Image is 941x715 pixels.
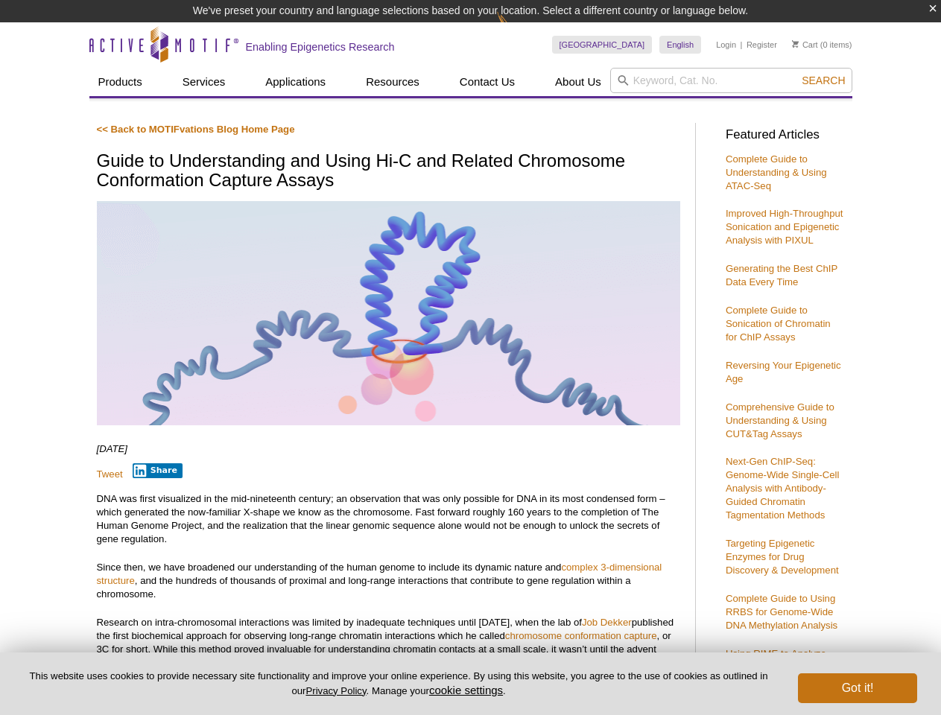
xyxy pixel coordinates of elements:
[726,305,831,343] a: Complete Guide to Sonication of Chromatin for ChIP Assays
[133,463,183,478] button: Share
[798,673,917,703] button: Got it!
[802,74,845,86] span: Search
[726,263,837,287] a: Generating the Best ChIP Data Every Time
[97,468,123,480] a: Tweet
[451,68,524,96] a: Contact Us
[97,561,680,601] p: Since then, we have broadened our understanding of the human genome to include its dynamic nature...
[792,39,818,50] a: Cart
[97,492,680,546] p: DNA was first visualized in the mid-nineteenth century; an observation that was only possible for...
[97,151,680,192] h1: Guide to Understanding and Using Hi-C and Related Chromosome Conformation Capture Assays
[546,68,610,96] a: About Us
[726,208,843,246] a: Improved High-Throughput Sonication and Epigenetic Analysis with PIXUL
[726,593,837,631] a: Complete Guide to Using RRBS for Genome-Wide DNA Methylation Analysis
[24,670,773,698] p: This website uses cookies to provide necessary site functionality and improve your online experie...
[97,201,680,425] img: Hi-C
[726,360,841,384] a: Reversing Your Epigenetic Age
[429,684,503,696] button: cookie settings
[726,648,838,686] a: Using RIME to Analyze Protein-Protein Interactions on Chromatin
[747,39,777,50] a: Register
[552,36,653,54] a: [GEOGRAPHIC_DATA]
[497,11,536,46] img: Change Here
[357,68,428,96] a: Resources
[716,39,736,50] a: Login
[741,36,743,54] li: |
[305,685,366,696] a: Privacy Policy
[726,401,834,439] a: Comprehensive Guide to Understanding & Using CUT&Tag Assays
[726,456,839,521] a: Next-Gen ChIP-Seq: Genome-Wide Single-Cell Analysis with Antibody-Guided Chromatin Tagmentation M...
[726,153,827,191] a: Complete Guide to Understanding & Using ATAC-Seq
[505,630,657,641] a: chromosome conformation capture
[246,40,395,54] h2: Enabling Epigenetics Research
[97,124,295,135] a: << Back to MOTIFvations Blog Home Page
[582,617,632,628] a: Job Dekker
[610,68,852,93] input: Keyword, Cat. No.
[792,40,799,48] img: Your Cart
[174,68,235,96] a: Services
[797,74,849,87] button: Search
[726,129,845,142] h3: Featured Articles
[726,538,839,576] a: Targeting Epigenetic Enzymes for Drug Discovery & Development
[97,616,680,670] p: Research on intra-chromosomal interactions was limited by inadequate techniques until [DATE], whe...
[659,36,701,54] a: English
[97,443,128,454] em: [DATE]
[792,36,852,54] li: (0 items)
[89,68,151,96] a: Products
[256,68,335,96] a: Applications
